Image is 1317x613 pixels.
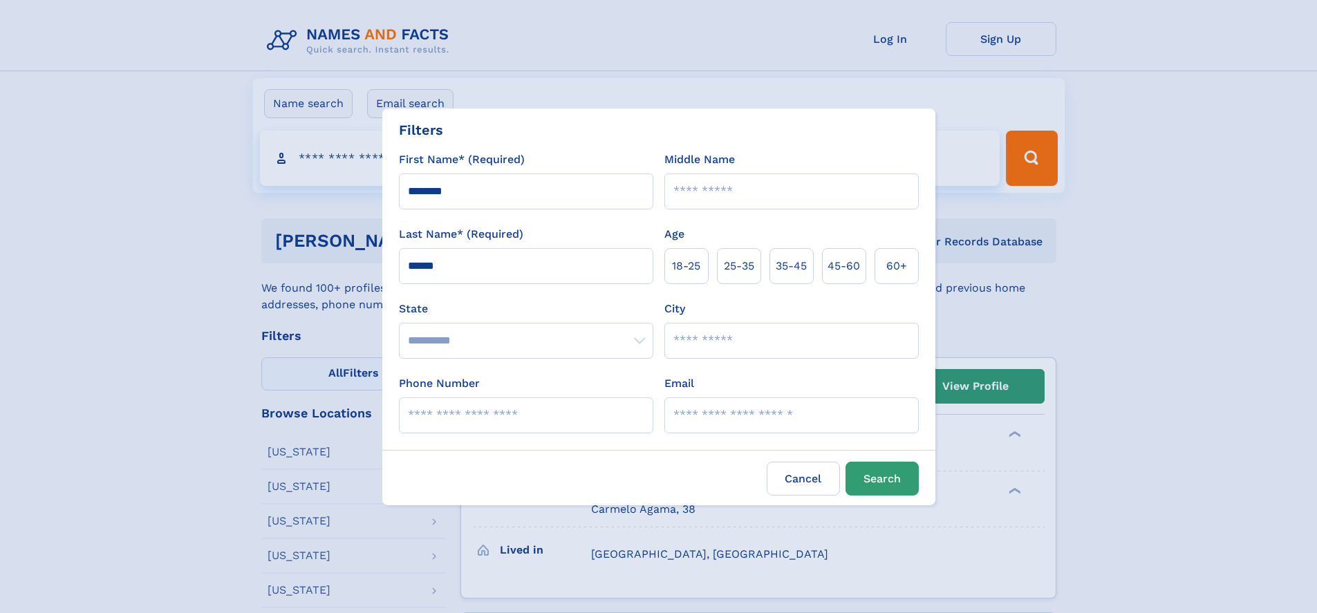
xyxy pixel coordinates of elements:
[886,258,907,274] span: 60+
[664,226,684,243] label: Age
[399,301,653,317] label: State
[672,258,700,274] span: 18‑25
[399,151,525,168] label: First Name* (Required)
[846,462,919,496] button: Search
[828,258,860,274] span: 45‑60
[399,226,523,243] label: Last Name* (Required)
[664,375,694,392] label: Email
[664,301,685,317] label: City
[399,120,443,140] div: Filters
[776,258,807,274] span: 35‑45
[724,258,754,274] span: 25‑35
[664,151,735,168] label: Middle Name
[767,462,840,496] label: Cancel
[399,375,480,392] label: Phone Number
